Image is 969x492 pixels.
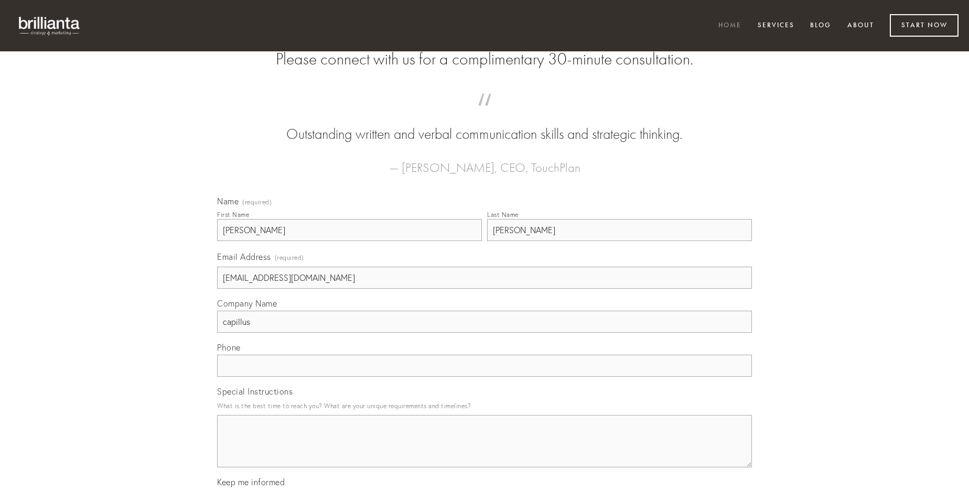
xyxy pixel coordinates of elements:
[803,17,838,35] a: Blog
[217,477,285,487] span: Keep me informed
[217,386,293,397] span: Special Instructions
[712,17,748,35] a: Home
[234,104,735,145] blockquote: Outstanding written and verbal communication skills and strategic thinking.
[275,250,304,265] span: (required)
[217,252,271,262] span: Email Address
[217,298,277,309] span: Company Name
[841,17,881,35] a: About
[751,17,801,35] a: Services
[234,104,735,124] span: “
[890,14,959,37] a: Start Now
[234,145,735,178] figcaption: — [PERSON_NAME], CEO, TouchPlan
[217,196,239,206] span: Name
[10,10,89,41] img: brillianta - research, strategy, marketing
[242,199,272,205] span: (required)
[217,399,752,413] p: What is the best time to reach you? What are your unique requirements and timelines?
[217,49,752,69] h2: Please connect with us for a complimentary 30-minute consultation.
[487,211,519,218] div: Last Name
[217,211,249,218] div: First Name
[217,342,241,353] span: Phone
